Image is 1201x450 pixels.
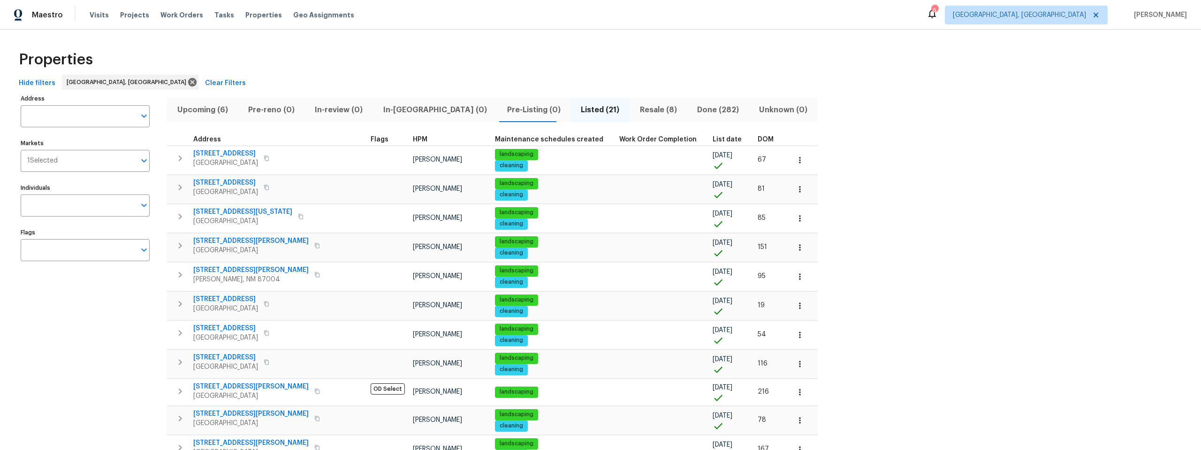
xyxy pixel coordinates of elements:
span: [PERSON_NAME], NM 87004 [193,275,309,284]
span: [GEOGRAPHIC_DATA], [GEOGRAPHIC_DATA] [953,10,1086,20]
span: Flags [371,136,388,143]
span: [GEOGRAPHIC_DATA] [193,217,292,226]
span: [STREET_ADDRESS] [193,353,258,362]
span: [STREET_ADDRESS][PERSON_NAME] [193,265,309,275]
span: landscaping [496,150,537,158]
span: [DATE] [713,356,732,363]
span: cleaning [496,365,527,373]
span: [PERSON_NAME] [413,417,462,423]
span: [GEOGRAPHIC_DATA] [193,246,309,255]
span: 95 [758,273,766,279]
span: List date [713,136,742,143]
span: [PERSON_NAME] [413,302,462,309]
span: [PERSON_NAME] [1130,10,1187,20]
span: 85 [758,215,766,221]
span: 78 [758,417,766,423]
span: Geo Assignments [293,10,354,20]
span: [DATE] [713,210,732,217]
span: [PERSON_NAME] [413,215,462,221]
span: 1 Selected [27,157,58,165]
span: Work Orders [160,10,203,20]
button: Hide filters [15,75,59,92]
span: Tasks [214,12,234,18]
span: [DATE] [713,412,732,419]
span: landscaping [496,238,537,246]
span: [PERSON_NAME] [413,388,462,395]
span: 81 [758,186,765,192]
span: landscaping [496,440,537,448]
span: [PERSON_NAME] [413,156,462,163]
span: DOM [758,136,774,143]
button: Open [137,199,151,212]
span: 151 [758,244,767,250]
span: Listed (21) [577,103,624,116]
span: [PERSON_NAME] [413,186,462,192]
span: landscaping [496,179,537,187]
span: [GEOGRAPHIC_DATA] [193,333,258,342]
span: Done (282) [692,103,743,116]
span: [DATE] [713,152,732,159]
span: landscaping [496,296,537,304]
span: cleaning [496,162,527,170]
span: [GEOGRAPHIC_DATA] [193,304,258,313]
span: cleaning [496,220,527,228]
span: [DATE] [713,442,732,448]
span: [DATE] [713,240,732,246]
button: Open [137,154,151,167]
span: Pre-Listing (0) [502,103,565,116]
label: Address [21,96,150,101]
span: [STREET_ADDRESS][PERSON_NAME] [193,409,309,419]
span: cleaning [496,336,527,344]
span: [GEOGRAPHIC_DATA] [193,158,258,168]
span: [PERSON_NAME] [413,331,462,338]
span: 67 [758,156,766,163]
span: landscaping [496,267,537,275]
button: Open [137,109,151,123]
span: In-[GEOGRAPHIC_DATA] (0) [379,103,491,116]
div: [GEOGRAPHIC_DATA], [GEOGRAPHIC_DATA] [62,75,198,90]
span: landscaping [496,325,537,333]
span: [DATE] [713,327,732,334]
span: HPM [413,136,427,143]
span: cleaning [496,307,527,315]
span: Clear Filters [205,78,246,89]
span: Maestro [32,10,63,20]
span: Unknown (0) [755,103,812,116]
span: [STREET_ADDRESS] [193,324,258,333]
span: [PERSON_NAME] [413,273,462,279]
span: Resale (8) [635,103,681,116]
span: [GEOGRAPHIC_DATA] [193,419,309,428]
span: [DATE] [713,384,732,391]
span: [GEOGRAPHIC_DATA] [193,391,309,401]
span: [PERSON_NAME] [413,244,462,250]
span: [STREET_ADDRESS][PERSON_NAME] [193,382,309,391]
span: In-review (0) [311,103,367,116]
span: [STREET_ADDRESS][PERSON_NAME] [193,236,309,246]
span: Maintenance schedules created [495,136,603,143]
button: Open [137,243,151,256]
span: landscaping [496,354,537,362]
span: cleaning [496,249,527,257]
label: Individuals [21,185,150,191]
span: [STREET_ADDRESS] [193,178,258,187]
span: [GEOGRAPHIC_DATA] [193,187,258,197]
span: 54 [758,331,766,338]
span: landscaping [496,388,537,396]
span: landscaping [496,209,537,217]
span: [GEOGRAPHIC_DATA] [193,362,258,372]
div: 6 [931,6,938,15]
span: Hide filters [19,78,55,89]
span: [DATE] [713,298,732,304]
span: Properties [245,10,282,20]
span: Work Order Completion [619,136,697,143]
span: cleaning [496,191,527,199]
span: [PERSON_NAME] [413,360,462,367]
span: 216 [758,388,769,395]
span: 19 [758,302,765,309]
span: Address [193,136,221,143]
span: [GEOGRAPHIC_DATA], [GEOGRAPHIC_DATA] [67,78,190,87]
span: Visits [90,10,109,20]
span: OD Select [371,383,405,395]
span: cleaning [496,278,527,286]
span: [STREET_ADDRESS] [193,149,258,158]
